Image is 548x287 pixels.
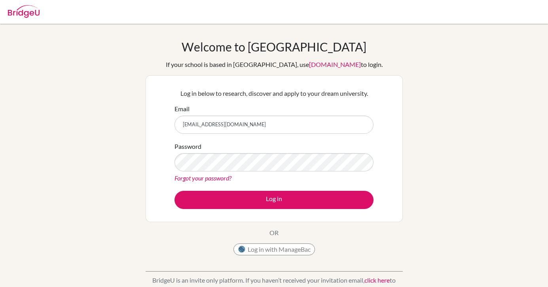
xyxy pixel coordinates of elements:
h1: Welcome to [GEOGRAPHIC_DATA] [182,40,366,54]
button: Log in with ManageBac [233,243,315,255]
label: Email [174,104,190,114]
a: [DOMAIN_NAME] [309,61,361,68]
p: OR [269,228,279,238]
div: If your school is based in [GEOGRAPHIC_DATA], use to login. [166,60,383,69]
a: Forgot your password? [174,174,231,182]
label: Password [174,142,201,151]
img: Bridge-U [8,5,40,18]
a: click here [364,276,390,284]
p: Log in below to research, discover and apply to your dream university. [174,89,374,98]
button: Log in [174,191,374,209]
